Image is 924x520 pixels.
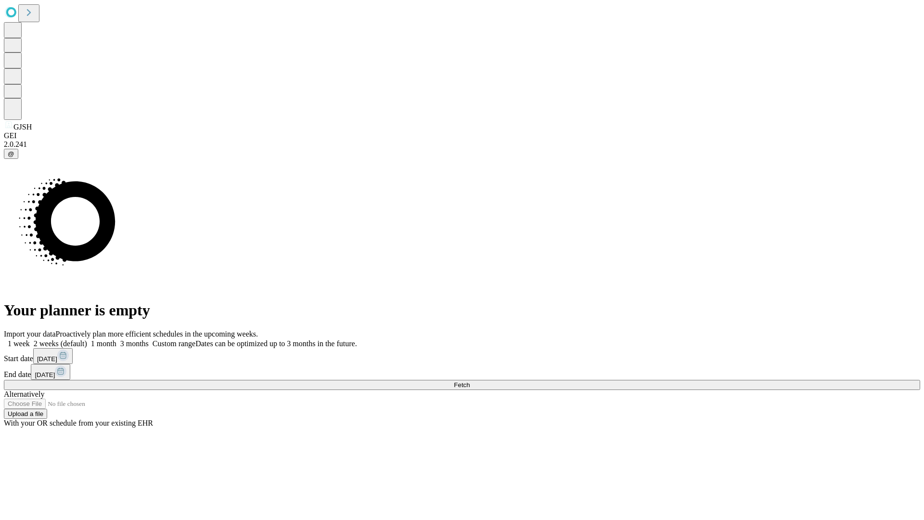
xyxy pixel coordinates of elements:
span: 1 month [91,339,116,348]
button: Fetch [4,380,920,390]
div: GEI [4,131,920,140]
span: 3 months [120,339,149,348]
span: @ [8,150,14,157]
span: Dates can be optimized up to 3 months in the future. [195,339,357,348]
button: [DATE] [33,348,73,364]
span: GJSH [13,123,32,131]
button: @ [4,149,18,159]
div: 2.0.241 [4,140,920,149]
span: Alternatively [4,390,44,398]
span: With your OR schedule from your existing EHR [4,419,153,427]
span: Import your data [4,330,56,338]
span: [DATE] [35,371,55,378]
h1: Your planner is empty [4,301,920,319]
span: Custom range [153,339,195,348]
span: [DATE] [37,355,57,363]
div: End date [4,364,920,380]
span: 2 weeks (default) [34,339,87,348]
span: Proactively plan more efficient schedules in the upcoming weeks. [56,330,258,338]
button: Upload a file [4,409,47,419]
button: [DATE] [31,364,70,380]
div: Start date [4,348,920,364]
span: Fetch [454,381,470,389]
span: 1 week [8,339,30,348]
